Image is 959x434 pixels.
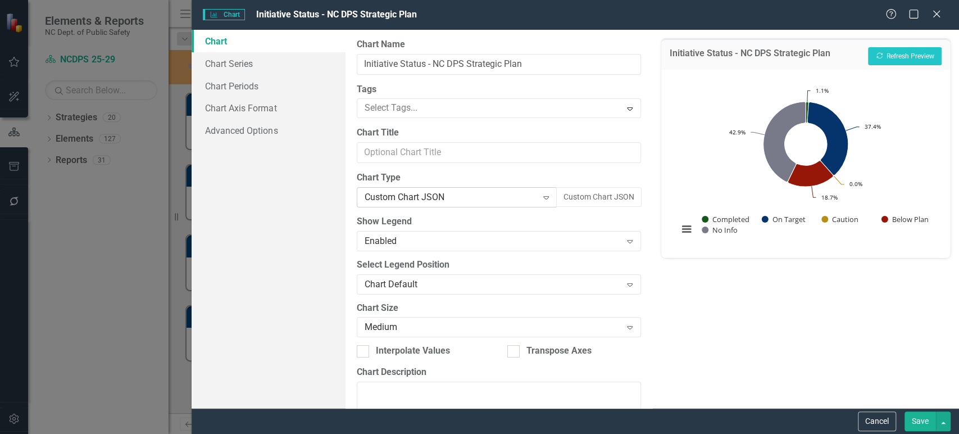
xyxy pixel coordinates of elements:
[905,412,936,431] button: Save
[865,123,881,130] text: 37.4%
[816,87,829,94] text: 1.1%
[192,75,345,97] a: Chart Periods
[357,171,641,184] label: Chart Type
[192,52,345,75] a: Chart Series
[821,193,838,201] text: 18.7%
[702,215,749,224] button: Show Completed
[365,234,621,247] div: Enabled
[820,160,834,176] path: Caution, 0.
[729,128,746,136] text: 42.9%
[357,126,641,139] label: Chart Title
[702,225,737,235] button: Show No Info
[357,215,641,228] label: Show Legend
[357,366,641,379] label: Chart Description
[679,221,694,237] button: View chart menu, Chart
[881,215,929,224] button: Show Below Plan
[556,187,642,207] button: Custom Chart JSON
[256,9,417,20] span: Initiative Status - NC DPS Strategic Plan
[868,47,942,65] button: Refresh Preview
[670,48,830,62] h3: Initiative Status - NC DPS Strategic Plan
[192,119,345,142] a: Advanced Options
[712,225,738,235] text: No Info
[357,38,641,51] label: Chart Name
[192,97,345,119] a: Chart Axis Format
[788,161,833,187] path: Below Plan, 17.
[762,215,806,224] button: Show On Target
[672,78,939,247] svg: Interactive chart
[376,345,450,358] div: Interpolate Values
[526,345,592,358] div: Transpose Axes
[858,412,896,431] button: Cancel
[849,180,862,188] text: 0.0%
[365,278,621,291] div: Chart Default
[357,83,641,96] label: Tags
[821,215,858,224] button: Show Caution
[365,321,621,334] div: Medium
[357,302,641,315] label: Chart Size
[365,191,538,204] div: Custom Chart JSON
[763,102,805,182] path: No Info, 39.
[192,30,345,52] a: Chart
[807,102,848,175] path: On Target, 34.
[357,259,641,272] label: Select Legend Position
[712,214,749,224] text: Completed
[772,214,805,224] text: On Target
[832,214,858,224] text: Caution
[892,214,928,224] text: Below Plan
[357,142,641,163] input: Optional Chart Title
[672,78,939,247] div: Chart. Highcharts interactive chart.
[806,102,808,123] path: Completed, 1.
[203,9,244,20] span: Chart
